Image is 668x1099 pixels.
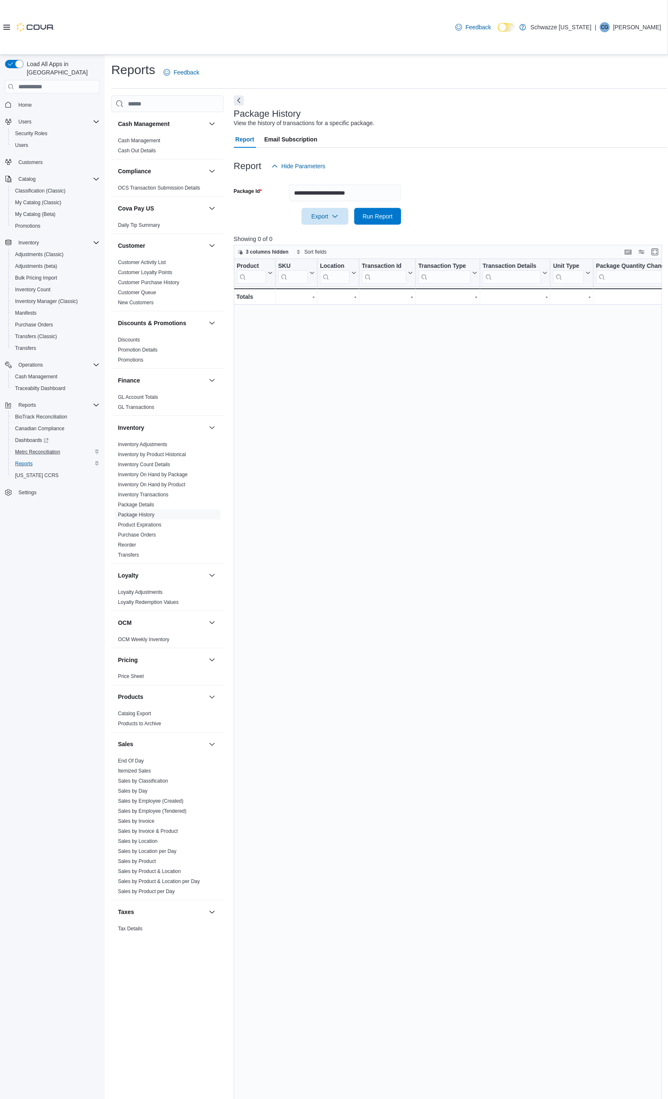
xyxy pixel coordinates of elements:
button: Adjustments (Classic) [8,249,103,260]
button: Location [320,262,356,284]
span: Customer Loyalty Points [118,269,172,276]
span: Adjustments (Classic) [15,251,64,258]
div: Totals [236,292,273,302]
button: Loyalty [118,571,205,580]
span: Manifests [12,308,100,318]
button: Classification (Classic) [8,185,103,197]
a: New Customers [118,300,154,306]
button: Transaction Id [362,262,413,284]
span: Canadian Compliance [15,425,64,432]
span: Washington CCRS [12,470,100,480]
button: Sales [207,740,217,750]
button: Home [2,98,103,110]
span: OCS Transaction Submission Details [118,185,200,191]
button: Promotions [8,220,103,232]
a: Sales by Employee (Created) [118,799,184,804]
span: Settings [18,489,36,496]
a: BioTrack Reconciliation [12,412,71,422]
span: Adjustments (beta) [15,263,57,270]
a: Sales by Product [118,859,156,865]
a: Inventory On Hand by Product [118,482,185,488]
div: - [362,292,413,302]
a: Loyalty Adjustments [118,589,163,595]
span: Reports [15,400,100,410]
span: Transfers (Classic) [12,331,100,342]
button: SKU [278,262,315,284]
button: Next [234,95,244,105]
span: Transfers [12,343,100,353]
a: Feedback [452,19,494,36]
span: Users [15,142,28,149]
a: Sales by Employee (Tendered) [118,809,187,814]
span: Metrc Reconciliation [12,447,100,457]
button: Inventory [15,238,42,248]
a: Sales by Invoice [118,819,154,824]
a: Traceabilty Dashboard [12,383,69,393]
span: New Customers [118,299,154,306]
button: 3 columns hidden [234,247,292,257]
span: Bulk Pricing Import [15,275,57,281]
button: Cash Management [118,120,205,128]
button: Cash Management [207,119,217,129]
span: Cash Management [15,373,57,380]
button: Inventory [207,423,217,433]
a: Customer Queue [118,290,156,295]
span: Transfers [15,345,36,352]
a: Purchase Orders [12,320,56,330]
a: Transfers (Classic) [12,331,60,342]
p: Showing 0 of 0 [234,235,667,243]
button: Inventory Manager (Classic) [8,295,103,307]
h3: Report [234,161,261,171]
a: My Catalog (Classic) [12,198,65,208]
span: Inventory Count [12,285,100,295]
button: My Catalog (Beta) [8,208,103,220]
span: Adjustments (Classic) [12,249,100,259]
a: Feedback [160,64,202,81]
a: Customer Activity List [118,259,166,265]
a: Promotions [118,357,143,363]
span: CG [601,22,609,32]
span: Inventory Manager (Classic) [15,298,78,305]
button: Finance [207,375,217,385]
a: [US_STATE] CCRS [12,470,62,480]
div: SKU URL [278,262,308,284]
a: Dashboards [12,435,52,445]
button: Discounts & Promotions [207,318,217,328]
button: Purchase Orders [8,319,103,331]
div: Cash Management [111,136,224,159]
button: Reports [8,458,103,470]
span: Operations [15,360,100,370]
a: Inventory Manager (Classic) [12,296,81,306]
span: My Catalog (Beta) [15,211,56,218]
a: Promotions [12,221,44,231]
span: Promotions [118,357,143,363]
div: Product [237,262,266,270]
span: Users [18,118,31,125]
input: Dark Mode [498,23,515,32]
a: Package History [118,512,154,518]
div: Product [237,262,266,284]
button: My Catalog (Classic) [8,197,103,208]
button: Display options [637,247,647,257]
span: 3 columns hidden [246,249,289,255]
button: Product [237,262,273,284]
a: Tax Exemptions [118,936,154,942]
div: Cova Pay US [111,220,224,234]
span: Inventory Count [15,286,51,293]
a: Itemized Sales [118,768,151,774]
button: Sort fields [293,247,330,257]
div: Inventory [111,439,224,563]
button: Cova Pay US [118,204,205,213]
span: Security Roles [15,130,47,137]
span: Home [15,99,100,110]
span: Classification (Classic) [15,187,66,194]
button: Compliance [207,166,217,176]
a: Promotion Details [118,347,158,353]
div: - [278,292,315,302]
a: Transfers [118,552,139,558]
span: Feedback [466,23,491,31]
a: Sales by Location per Day [118,849,177,855]
div: Transaction Id URL [362,262,406,284]
div: - [553,292,591,302]
button: Reports [15,400,39,410]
